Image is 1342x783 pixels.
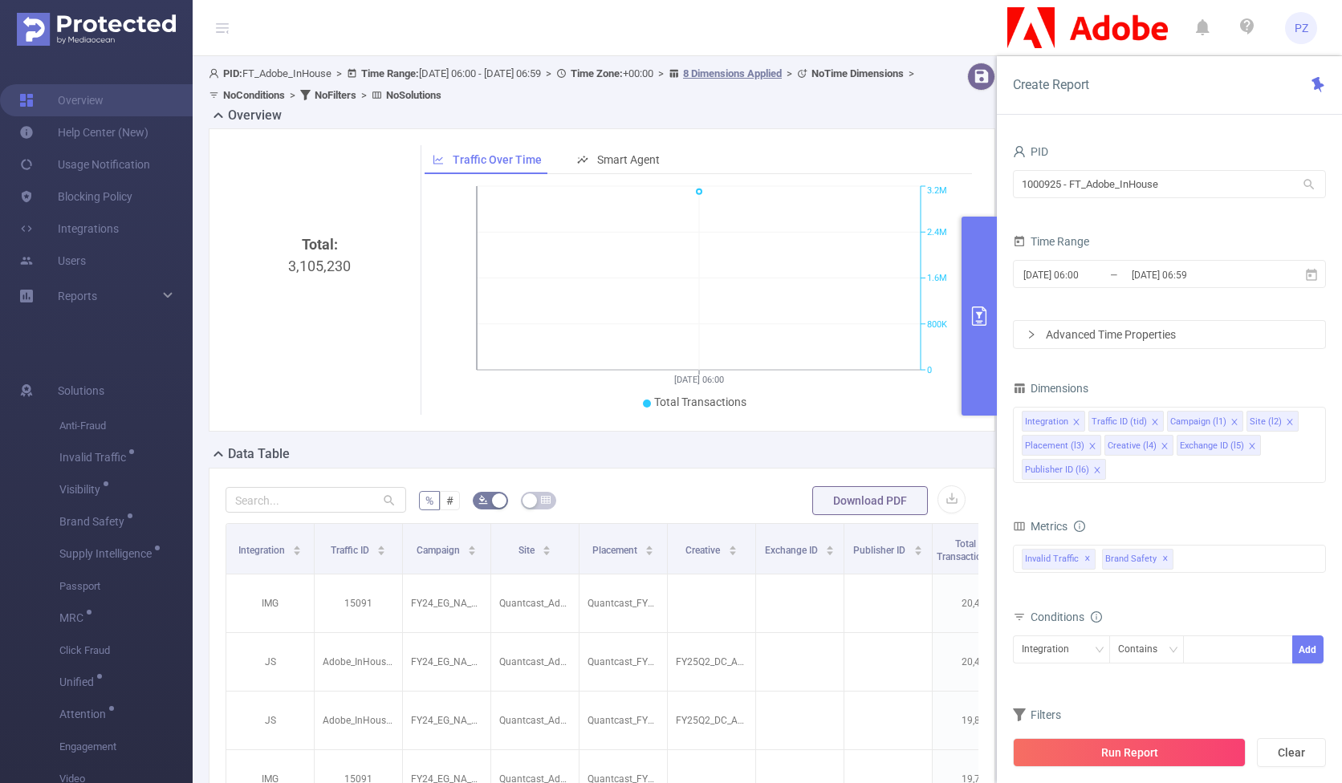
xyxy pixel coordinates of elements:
[1286,418,1294,428] i: icon: close
[1130,264,1260,286] input: End date
[1031,611,1102,623] span: Conditions
[403,705,490,736] p: FY24_EG_NA_DocumentCloud_Acrobat_Acquisition [225291]
[361,67,419,79] b: Time Range:
[292,543,302,553] div: Sort
[1074,521,1085,532] i: icon: info-circle
[417,545,462,556] span: Campaign
[1088,411,1164,432] li: Traffic ID (tid)
[1022,549,1096,570] span: Invalid Traffic
[59,484,106,495] span: Visibility
[59,676,100,688] span: Unified
[645,549,654,554] i: icon: caret-down
[315,89,356,101] b: No Filters
[782,67,797,79] span: >
[728,549,737,554] i: icon: caret-down
[356,89,372,101] span: >
[403,647,490,677] p: FY24_EG_NA_DocumentCloud_Acrobat_Acquisition [225291]
[579,588,667,619] p: Quantcast_FY24Acrobat_LAL_Native-AcrobatTrialist-Dynamic-V1_US_DSK_BAN_1x1 [7892504]
[59,548,157,559] span: Supply Intelligence
[491,705,579,736] p: Quantcast_AdobeDyn
[1248,442,1256,452] i: icon: close
[285,89,300,101] span: >
[302,236,338,253] b: Total:
[1013,235,1089,248] span: Time Range
[223,89,285,101] b: No Conditions
[331,67,347,79] span: >
[541,67,556,79] span: >
[826,549,835,554] i: icon: caret-down
[19,245,86,277] a: Users
[1088,442,1096,452] i: icon: close
[1108,436,1157,456] div: Creative (l4)
[1093,466,1101,476] i: icon: close
[933,705,1020,736] p: 19,860
[937,538,994,562] span: Total Transactions
[425,494,433,507] span: %
[543,549,551,554] i: icon: caret-down
[1151,418,1159,428] i: icon: close
[17,13,176,46] img: Protected Media
[1022,435,1101,456] li: Placement (l3)
[1013,77,1089,92] span: Create Report
[1027,330,1036,339] i: icon: right
[228,106,282,125] h2: Overview
[1092,412,1147,432] div: Traffic ID (tid)
[1022,411,1085,432] li: Integration
[293,543,302,548] i: icon: caret-up
[478,495,488,505] i: icon: bg-colors
[668,647,755,677] p: FY25Q2_DC_AcrobatDC_AcrobatDC_XY_EN_CareerAdv_AN_300x250_NA_NA.zip [5554466]
[933,588,1020,619] p: 20,490
[491,588,579,619] p: Quantcast_AdobeDyn [20050]
[1161,442,1169,452] i: icon: close
[19,213,119,245] a: Integrations
[927,186,947,197] tspan: 3.2M
[467,543,477,553] div: Sort
[59,708,112,720] span: Attention
[571,67,623,79] b: Time Zone:
[1013,145,1048,158] span: PID
[1022,264,1152,286] input: Start date
[59,410,193,442] span: Anti-Fraud
[19,181,132,213] a: Blocking Policy
[825,543,835,553] div: Sort
[674,375,724,385] tspan: [DATE] 06:00
[315,705,402,736] p: Adobe_InHouse [13539]
[765,545,820,556] span: Exchange ID
[927,365,932,375] tspan: 0
[226,705,314,736] p: JS
[1246,411,1299,432] li: Site (l2)
[1167,411,1243,432] li: Campaign (l1)
[579,705,667,736] p: Quantcast_FY24Acrobat_LAL_DirectPaid-Dynamic_US_DSK_BAN_300x250 [7892495]
[592,545,640,556] span: Placement
[1180,436,1244,456] div: Exchange ID (l5)
[1013,520,1067,533] span: Metrics
[683,67,782,79] u: 8 Dimensions Applied
[331,545,372,556] span: Traffic ID
[1162,550,1169,569] span: ✕
[1250,412,1282,432] div: Site (l2)
[58,375,104,407] span: Solutions
[645,543,654,548] i: icon: caret-up
[1102,549,1173,570] span: Brand Safety
[209,68,223,79] i: icon: user
[468,549,477,554] i: icon: caret-down
[315,647,402,677] p: Adobe_InHouse [13539]
[645,543,654,553] div: Sort
[826,543,835,548] i: icon: caret-up
[1084,550,1091,569] span: ✕
[58,290,97,302] span: Reports
[685,545,722,556] span: Creative
[1104,435,1173,456] li: Creative (l4)
[654,396,746,408] span: Total Transactions
[913,543,923,553] div: Sort
[59,452,132,463] span: Invalid Traffic
[19,116,148,148] a: Help Center (New)
[59,516,130,527] span: Brand Safety
[1025,436,1084,456] div: Placement (l3)
[1025,460,1089,481] div: Publisher ID (l6)
[1177,435,1261,456] li: Exchange ID (l5)
[541,495,551,505] i: icon: table
[226,588,314,619] p: IMG
[543,543,551,548] i: icon: caret-up
[315,588,402,619] p: 15091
